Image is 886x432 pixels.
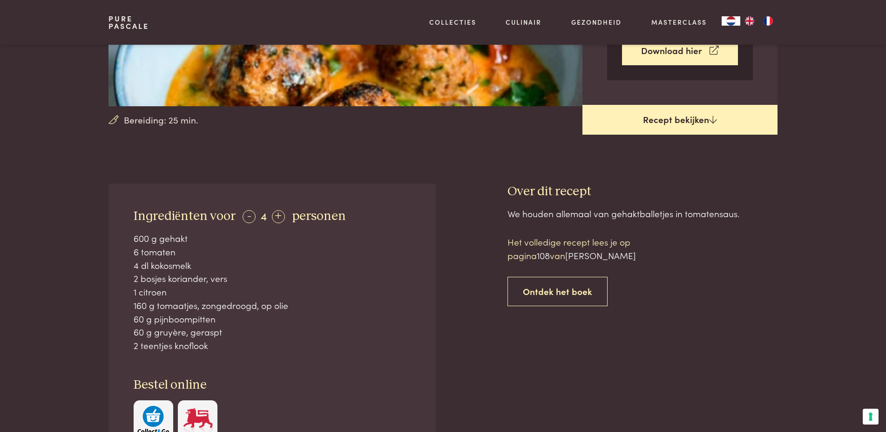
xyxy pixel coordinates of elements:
[722,16,778,26] aside: Language selected: Nederlands
[740,16,778,26] ul: Language list
[537,249,550,261] span: 108
[507,184,778,200] h3: Over dit recept
[134,377,411,393] h3: Bestel online
[571,17,622,27] a: Gezondheid
[565,249,636,261] span: [PERSON_NAME]
[134,210,236,223] span: Ingrediënten voor
[722,16,740,26] div: Language
[429,17,476,27] a: Collecties
[108,15,149,30] a: PurePascale
[651,17,707,27] a: Masterclass
[134,312,411,326] div: 60 g pijnboompitten
[292,210,346,223] span: personen
[272,210,285,223] div: +
[506,17,541,27] a: Culinair
[134,325,411,339] div: 60 g gruyère, geraspt
[582,105,778,135] a: Recept bekijken
[134,232,411,245] div: 600 g gehakt
[722,16,740,26] a: NL
[124,113,198,127] span: Bereiding: 25 min.
[759,16,778,26] a: FR
[507,235,666,262] p: Het volledige recept lees je op pagina van
[622,36,738,65] a: Download hier
[134,339,411,352] div: 2 teentjes knoflook
[134,272,411,285] div: 2 bosjes koriander, vers
[507,277,608,306] a: Ontdek het boek
[134,245,411,259] div: 6 tomaten
[261,208,267,223] span: 4
[134,259,411,272] div: 4 dl kokosmelk
[134,285,411,299] div: 1 citroen
[243,210,256,223] div: -
[740,16,759,26] a: EN
[134,299,411,312] div: 160 g tomaatjes, zongedroogd, op olie
[863,409,879,425] button: Uw voorkeuren voor toestemming voor trackingtechnologieën
[507,207,778,220] div: We houden allemaal van gehaktballetjes in tomatensaus.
